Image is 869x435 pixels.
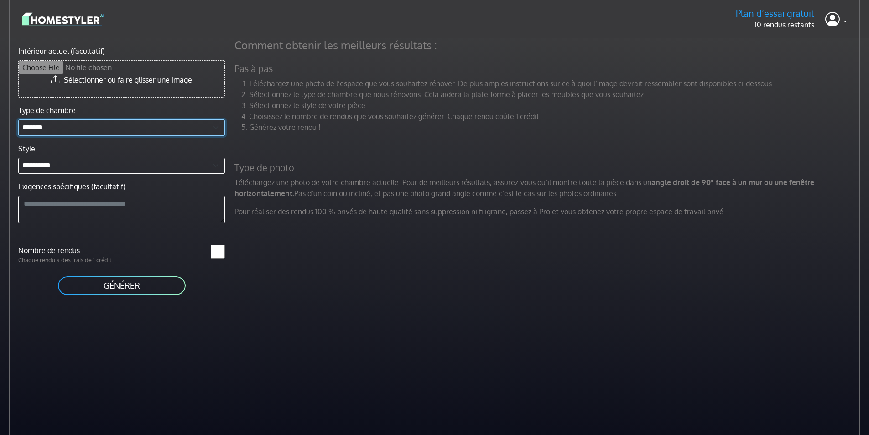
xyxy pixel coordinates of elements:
[229,206,868,217] p: Pour réaliser des rendus 100 % privés de haute qualité sans suppression ni filigrane, passez à Pr...
[18,181,125,192] label: Exigences spécifiques (facultatif)
[18,105,76,116] label: Type de chambre
[736,8,814,19] h5: Plan d’essai gratuit
[249,100,862,111] li: Sélectionnez le style de votre pièce.
[229,63,868,74] h5: Pas à pas
[229,177,868,199] p: Téléchargez une photo de votre chambre actuelle. Pour de meilleurs résultats, assurez-vous qu’il ...
[18,46,105,57] label: Intérieur actuel (facultatif)
[249,122,862,133] li: Générez votre rendu !
[13,256,122,264] p: Chaque rendu a des frais de 1 crédit
[229,162,868,173] h5: Type de photo
[736,19,814,30] p: 10 rendus restants
[57,275,187,296] button: GÉNÉRER
[13,245,122,256] label: Nombre de rendus
[249,111,862,122] li: Choisissez le nombre de rendus que vous souhaitez générer. Chaque rendu coûte 1 crédit.
[249,89,862,100] li: Sélectionnez le type de chambre que nous rénovons. Cela aidera la plate-forme à placer les meuble...
[22,11,104,27] img: logo-3de290ba35641baa71223ecac5eacb59cb85b4c7fdf211dc9aaecaaee71ea2f8.svg
[249,78,862,89] li: Téléchargez une photo de l’espace que vous souhaitez rénover. De plus amples instructions sur ce ...
[18,143,35,154] label: Style
[229,38,868,52] h4: Comment obtenir les meilleurs résultats :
